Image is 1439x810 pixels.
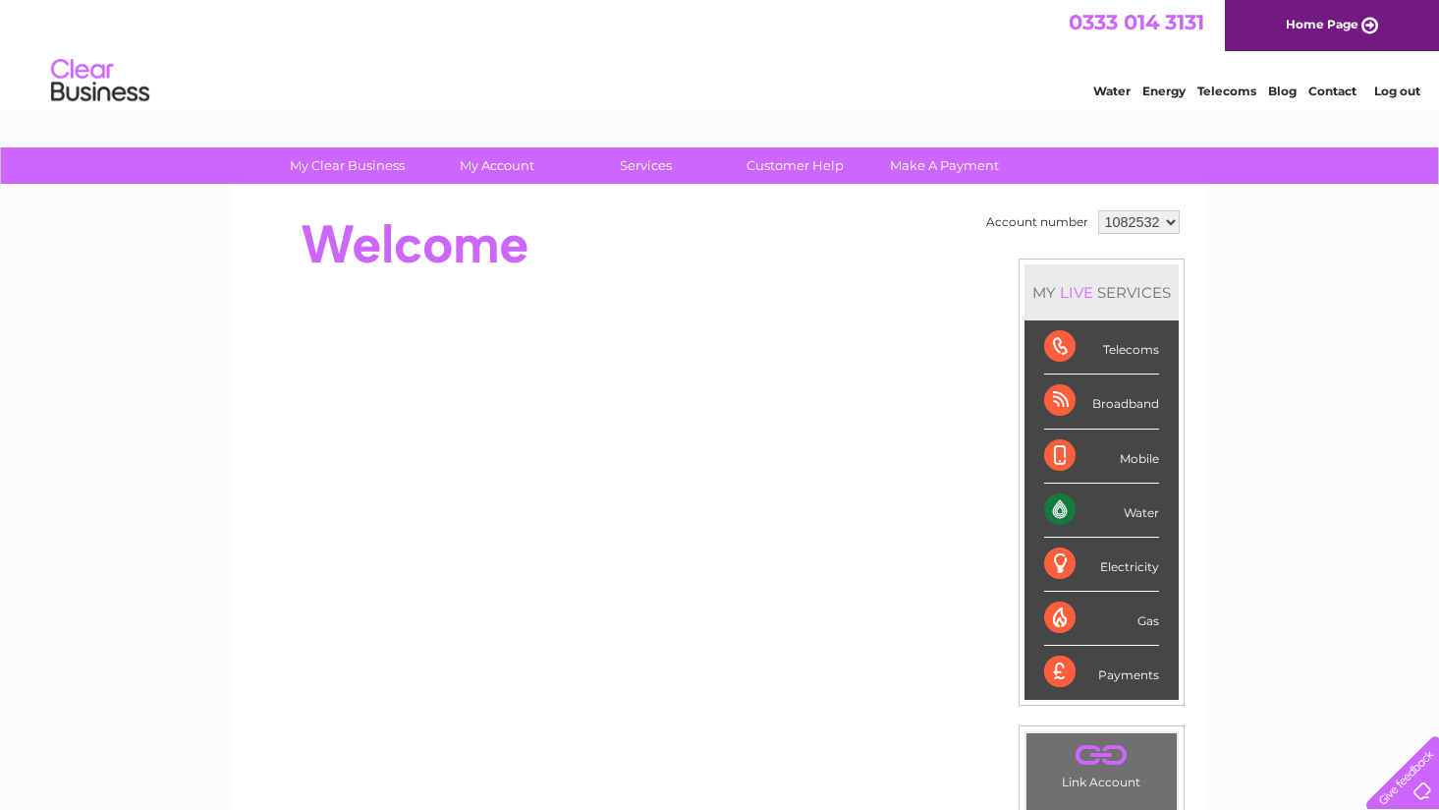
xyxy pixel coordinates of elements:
[256,11,1185,95] div: Clear Business is a trading name of Verastar Limited (registered in [GEOGRAPHIC_DATA] No. 3667643...
[50,51,150,111] img: logo.png
[565,147,727,184] a: Services
[1044,538,1159,592] div: Electricity
[1024,264,1179,320] div: MY SERVICES
[1044,646,1159,699] div: Payments
[1197,84,1256,98] a: Telecoms
[981,205,1093,239] td: Account number
[1056,283,1097,302] div: LIVE
[1044,320,1159,375] div: Telecoms
[1268,84,1297,98] a: Blog
[1044,430,1159,484] div: Mobile
[1044,484,1159,538] div: Water
[1044,592,1159,646] div: Gas
[1031,738,1172,773] a: .
[1025,732,1178,794] td: Link Account
[266,147,428,184] a: My Clear Business
[415,147,578,184] a: My Account
[1142,84,1186,98] a: Energy
[1044,375,1159,429] div: Broadband
[1069,10,1204,34] a: 0333 014 3131
[1093,84,1131,98] a: Water
[1374,84,1420,98] a: Log out
[714,147,876,184] a: Customer Help
[863,147,1025,184] a: Make A Payment
[1308,84,1356,98] a: Contact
